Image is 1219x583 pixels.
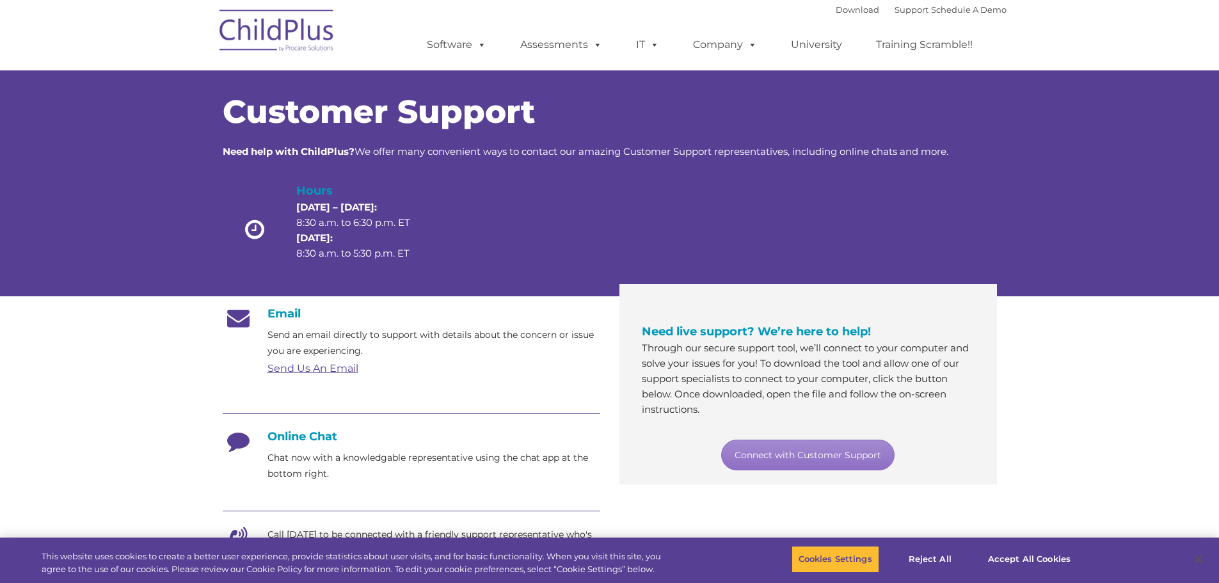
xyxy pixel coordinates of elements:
[267,362,358,374] a: Send Us An Email
[414,32,499,58] a: Software
[267,527,600,559] p: Call [DATE] to be connected with a friendly support representative who's eager to help.
[296,200,432,261] p: 8:30 a.m. to 6:30 p.m. ET 8:30 a.m. to 5:30 p.m. ET
[296,201,377,213] strong: [DATE] – [DATE]:
[642,340,975,417] p: Through our secure support tool, we’ll connect to your computer and solve your issues for you! To...
[296,182,432,200] h4: Hours
[623,32,672,58] a: IT
[680,32,770,58] a: Company
[223,145,948,157] span: We offer many convenient ways to contact our amazing Customer Support representatives, including ...
[642,324,871,339] span: Need live support? We’re here to help!
[721,440,895,470] a: Connect with Customer Support
[223,145,355,157] strong: Need help with ChildPlus?
[792,546,879,573] button: Cookies Settings
[223,307,600,321] h4: Email
[507,32,615,58] a: Assessments
[213,1,341,65] img: ChildPlus by Procare Solutions
[778,32,855,58] a: University
[1184,545,1213,573] button: Close
[42,550,671,575] div: This website uses cookies to create a better user experience, provide statistics about user visit...
[223,92,535,131] span: Customer Support
[267,327,600,359] p: Send an email directly to support with details about the concern or issue you are experiencing.
[836,4,879,15] a: Download
[267,450,600,482] p: Chat now with a knowledgable representative using the chat app at the bottom right.
[931,4,1007,15] a: Schedule A Demo
[863,32,985,58] a: Training Scramble!!
[296,232,333,244] strong: [DATE]:
[890,546,970,573] button: Reject All
[836,4,1007,15] font: |
[981,546,1078,573] button: Accept All Cookies
[895,4,928,15] a: Support
[223,429,600,443] h4: Online Chat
